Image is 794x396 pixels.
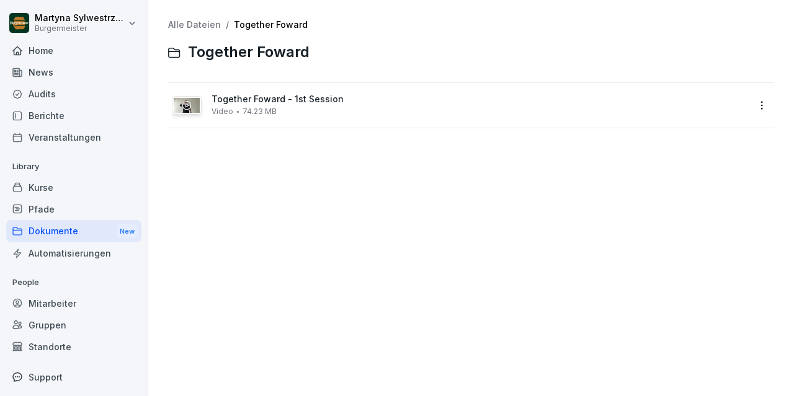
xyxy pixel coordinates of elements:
p: Martyna Sylwestrzak [35,13,125,24]
a: Veranstaltungen [6,126,141,148]
span: / [226,20,229,30]
div: Dokumente [6,220,141,243]
a: Gruppen [6,314,141,336]
span: Together Foward [188,43,310,61]
p: Burgermeister [35,24,125,33]
a: Audits [6,83,141,105]
a: Alle Dateien [168,19,221,30]
p: Library [6,157,141,177]
a: Together Foward [234,19,308,30]
a: Berichte [6,105,141,126]
a: Kurse [6,177,141,198]
a: News [6,61,141,83]
span: 74.23 MB [243,107,277,116]
a: Standorte [6,336,141,358]
div: New [117,224,138,239]
span: Together Foward - 1st Session [212,94,748,105]
p: People [6,273,141,293]
a: Mitarbeiter [6,293,141,314]
a: Pfade [6,198,141,220]
a: DokumenteNew [6,220,141,243]
div: Support [6,366,141,388]
a: Automatisierungen [6,242,141,264]
span: Video [212,107,233,116]
a: Home [6,40,141,61]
